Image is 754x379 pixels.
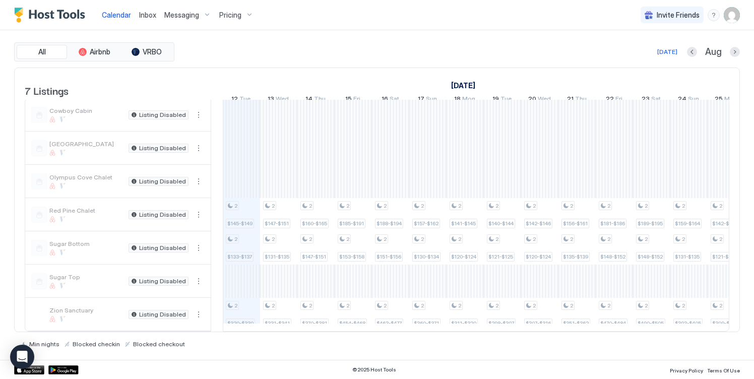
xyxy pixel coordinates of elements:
[193,175,205,187] button: More options
[528,95,536,105] span: 20
[121,45,172,59] button: VRBO
[384,203,387,209] span: 2
[234,203,237,209] span: 2
[421,302,424,309] span: 2
[719,203,722,209] span: 2
[219,11,241,20] span: Pricing
[49,173,124,181] span: Olympus Cove Chalet
[133,340,185,348] span: Blocked checkout
[657,11,700,20] span: Invite Friends
[49,207,124,214] span: Red Pine Chalet
[193,209,205,221] div: menu
[638,220,663,227] span: $189-$195
[607,203,610,209] span: 2
[538,95,551,105] span: Wed
[533,236,536,242] span: 2
[139,11,156,19] span: Inbox
[379,93,402,107] a: August 16, 2025
[570,302,573,309] span: 2
[345,95,352,105] span: 15
[600,320,626,327] span: $470-$484
[600,254,625,260] span: $148-$152
[384,236,387,242] span: 2
[458,302,461,309] span: 2
[488,254,513,260] span: $121-$125
[48,365,79,374] a: Google Play Store
[724,95,737,105] span: Mon
[143,47,162,56] span: VRBO
[227,220,253,227] span: $145-$149
[426,95,437,105] span: Sun
[638,320,664,327] span: $490-$505
[376,220,402,227] span: $188-$194
[234,302,237,309] span: 2
[526,93,553,107] a: August 20, 2025
[575,95,587,105] span: Thu
[607,302,610,309] span: 2
[314,95,326,105] span: Thu
[272,302,275,309] span: 2
[346,236,349,242] span: 2
[309,302,312,309] span: 2
[227,254,252,260] span: $133-$137
[645,236,648,242] span: 2
[657,47,677,56] div: [DATE]
[309,203,312,209] span: 2
[14,8,90,23] a: Host Tools Logo
[708,9,720,21] div: menu
[563,220,588,227] span: $156-$161
[418,95,424,105] span: 17
[49,306,124,314] span: Zion Sanctuary
[234,236,237,242] span: 2
[10,345,34,369] div: Open Intercom Messenger
[193,242,205,254] button: More options
[276,95,289,105] span: Wed
[414,320,439,327] span: $360-$371
[49,140,124,148] span: [GEOGRAPHIC_DATA]
[682,203,685,209] span: 2
[712,93,740,107] a: August 25, 2025
[492,95,499,105] span: 19
[678,95,686,105] span: 24
[712,220,737,227] span: $142-$146
[495,302,498,309] span: 2
[533,203,536,209] span: 2
[670,364,703,375] a: Privacy Policy
[452,93,478,107] a: August 18, 2025
[458,203,461,209] span: 2
[682,302,685,309] span: 2
[69,45,119,59] button: Airbnb
[265,254,289,260] span: $131-$135
[14,365,44,374] a: App Store
[239,95,250,105] span: Tue
[229,93,253,107] a: August 12, 2025
[376,320,402,327] span: $463-$477
[656,46,679,58] button: [DATE]
[495,236,498,242] span: 2
[102,11,131,19] span: Calendar
[675,254,700,260] span: $131-$135
[645,302,648,309] span: 2
[421,203,424,209] span: 2
[302,220,327,227] span: $160-$165
[495,203,498,209] span: 2
[193,308,205,321] button: More options
[451,320,476,327] span: $311-$320
[488,320,514,327] span: $298-$307
[265,220,289,227] span: $147-$151
[526,220,551,227] span: $142-$146
[49,240,124,247] span: Sugar Bottom
[564,93,589,107] a: August 21, 2025
[414,254,439,260] span: $130-$134
[193,275,205,287] div: menu
[14,42,174,61] div: tab-group
[730,47,740,57] button: Next month
[563,254,588,260] span: $135-$139
[339,254,364,260] span: $153-$158
[458,236,461,242] span: 2
[231,95,238,105] span: 12
[600,220,625,227] span: $181-$186
[687,47,697,57] button: Previous month
[705,46,722,58] span: Aug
